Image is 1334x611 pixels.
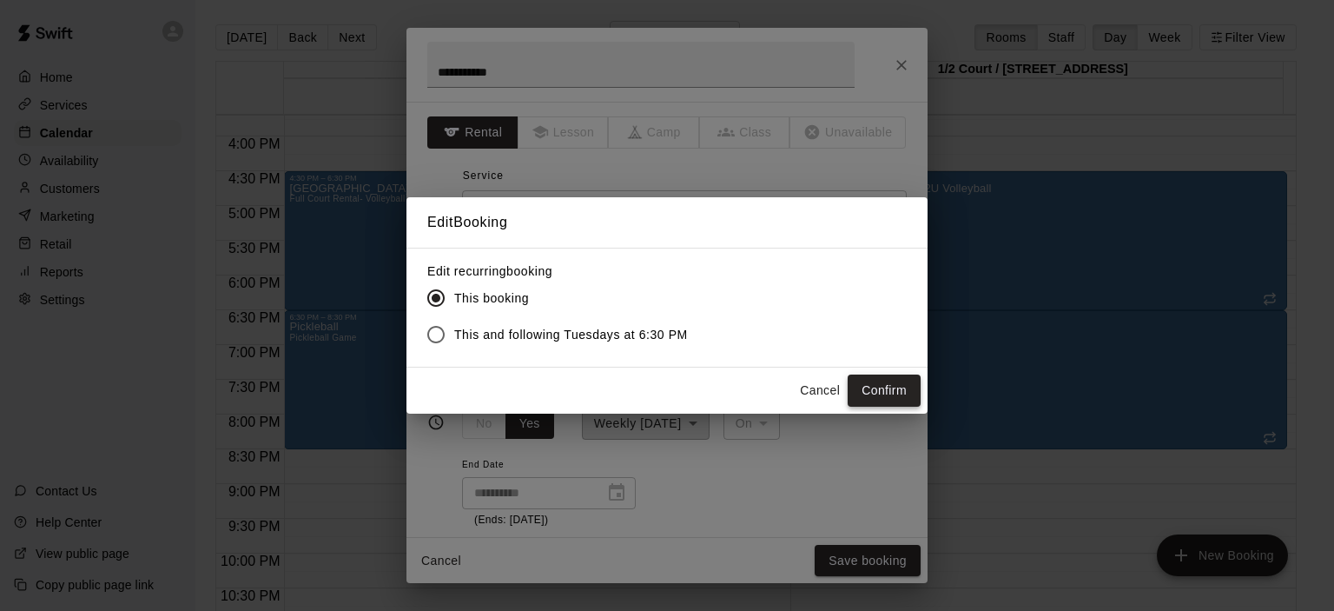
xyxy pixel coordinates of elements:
span: This and following Tuesdays at 6:30 PM [454,326,688,344]
span: This booking [454,289,529,308]
button: Confirm [848,375,921,407]
label: Edit recurring booking [427,262,702,280]
h2: Edit Booking [406,197,928,248]
button: Cancel [792,375,848,407]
